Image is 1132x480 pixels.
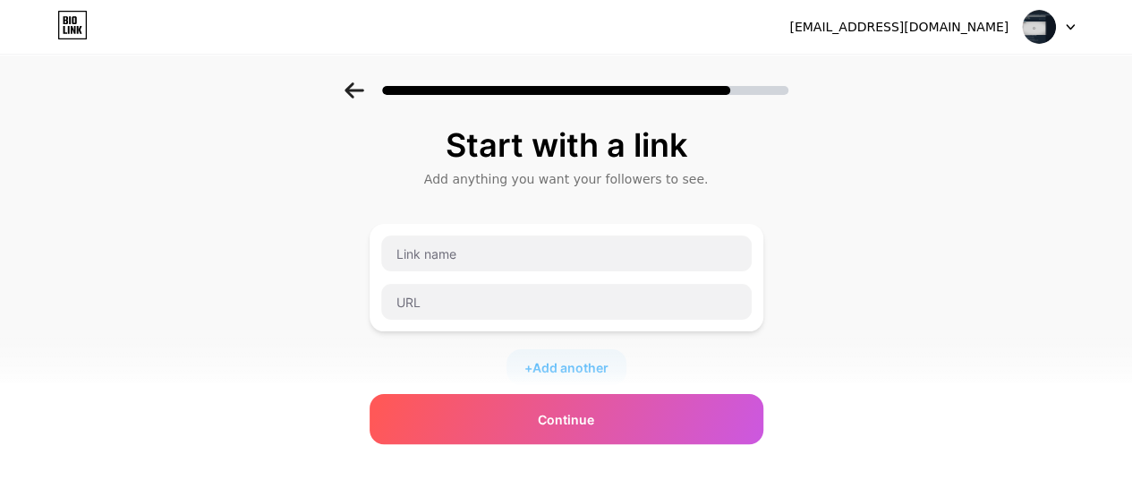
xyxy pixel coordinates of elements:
img: shahzod1 [1022,10,1056,44]
div: Socials [370,428,763,446]
span: Add another [532,358,609,377]
input: URL [381,284,752,320]
div: Add anything you want your followers to see. [379,170,754,188]
div: + [506,349,626,385]
div: Start with a link [379,127,754,163]
input: Link name [381,236,752,271]
span: Continue [538,410,594,429]
div: [EMAIL_ADDRESS][DOMAIN_NAME] [789,18,1009,37]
